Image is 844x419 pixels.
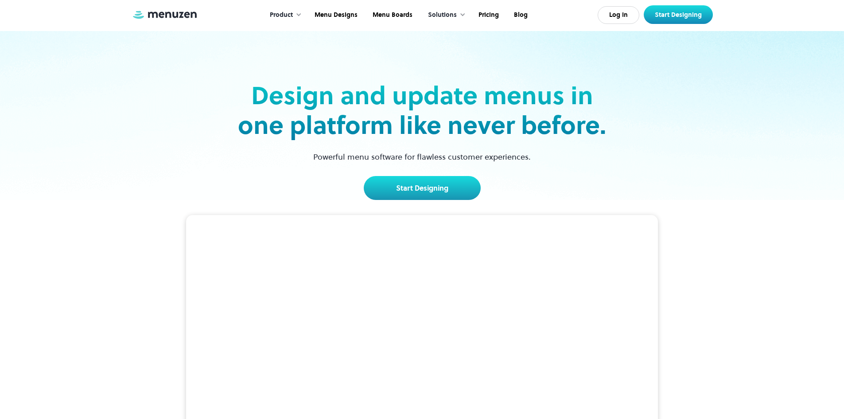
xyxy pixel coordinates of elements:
p: Powerful menu software for flawless customer experiences. [302,151,542,163]
a: Start Designing [364,176,481,200]
div: Product [261,1,306,29]
a: Pricing [470,1,506,29]
a: Menu Designs [306,1,364,29]
div: Solutions [419,1,470,29]
a: Start Designing [644,5,713,24]
h2: Design and update menus in one platform like never before. [235,81,609,140]
a: Blog [506,1,534,29]
div: Solutions [428,10,457,20]
a: Log In [598,6,639,24]
div: Product [270,10,293,20]
a: Menu Boards [364,1,419,29]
